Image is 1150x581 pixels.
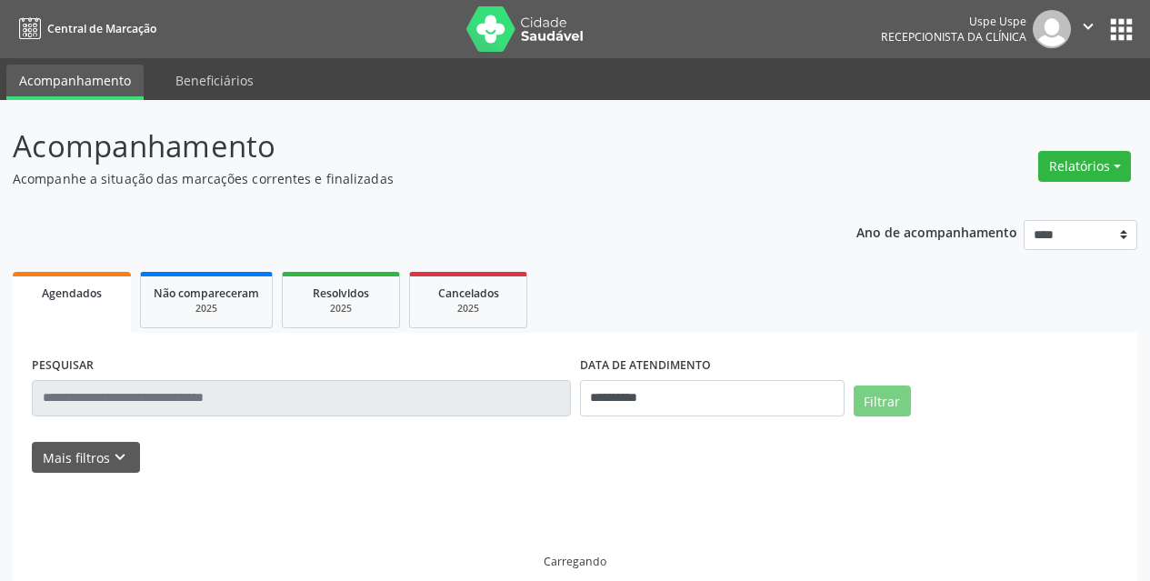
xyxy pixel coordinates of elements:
p: Acompanhamento [13,124,800,169]
div: 2025 [154,302,259,316]
span: Recepcionista da clínica [881,29,1026,45]
span: Central de Marcação [47,21,156,36]
span: Resolvidos [313,285,369,301]
i: keyboard_arrow_down [110,447,130,467]
div: 2025 [295,302,386,316]
label: DATA DE ATENDIMENTO [580,352,711,380]
span: Agendados [42,285,102,301]
a: Beneficiários [163,65,266,96]
button: Mais filtroskeyboard_arrow_down [32,442,140,474]
i:  [1078,16,1098,36]
button: apps [1105,14,1137,45]
img: img [1033,10,1071,48]
button:  [1071,10,1105,48]
label: PESQUISAR [32,352,94,380]
a: Acompanhamento [6,65,144,100]
div: 2025 [423,302,514,316]
p: Ano de acompanhamento [856,220,1017,243]
span: Não compareceram [154,285,259,301]
div: Uspe Uspe [881,14,1026,29]
div: Carregando [544,554,606,569]
button: Filtrar [854,386,911,416]
button: Relatórios [1038,151,1131,182]
a: Central de Marcação [13,14,156,44]
p: Acompanhe a situação das marcações correntes e finalizadas [13,169,800,188]
span: Cancelados [438,285,499,301]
